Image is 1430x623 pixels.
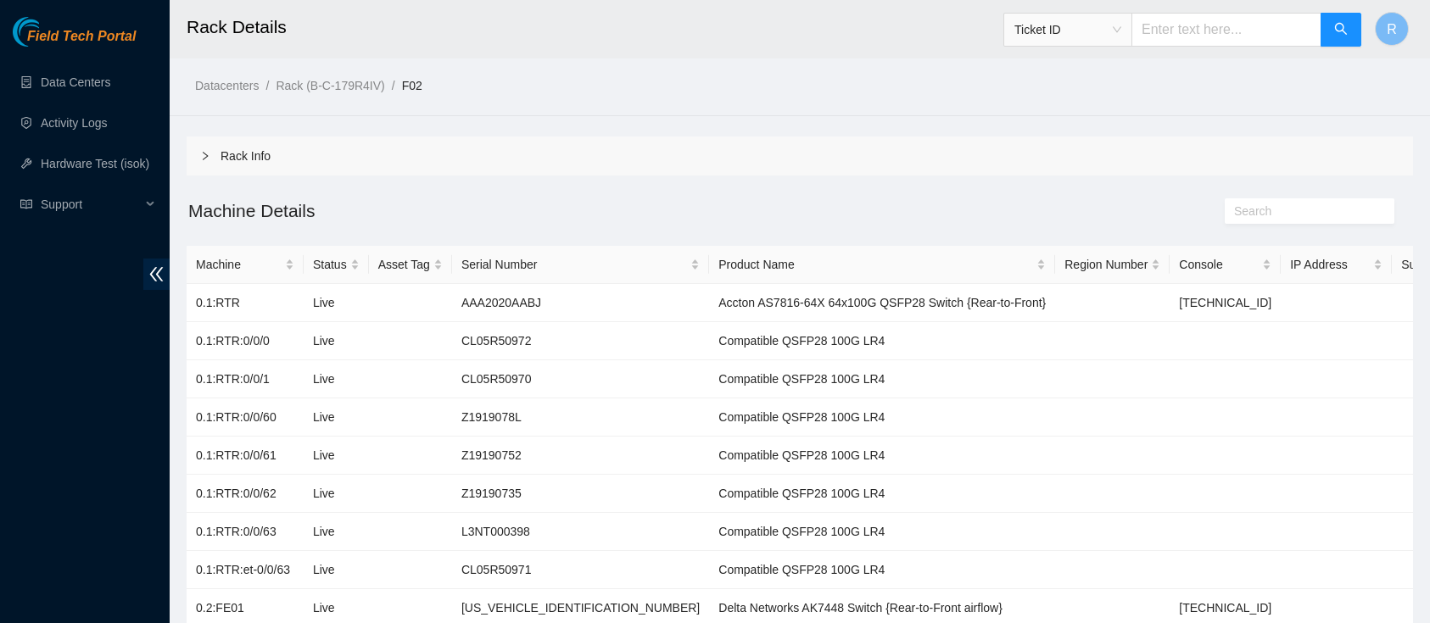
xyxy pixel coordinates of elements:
[452,437,709,475] td: Z19190752
[187,284,304,322] td: 0.1:RTR
[452,284,709,322] td: AAA2020AABJ
[41,157,149,170] a: Hardware Test (isok)
[200,151,210,161] span: right
[304,398,369,437] td: Live
[709,398,1055,437] td: Compatible QSFP28 100G LR4
[452,398,709,437] td: Z1919078L
[187,437,304,475] td: 0.1:RTR:0/0/61
[1375,12,1409,46] button: R
[709,360,1055,398] td: Compatible QSFP28 100G LR4
[1014,17,1121,42] span: Ticket ID
[709,513,1055,551] td: Compatible QSFP28 100G LR4
[1387,19,1397,40] span: R
[276,79,384,92] a: Rack (B-C-179R4IV)
[452,513,709,551] td: L3NT000398
[1170,284,1281,322] td: [TECHNICAL_ID]
[304,360,369,398] td: Live
[187,197,1107,225] h2: Machine Details
[709,437,1055,475] td: Compatible QSFP28 100G LR4
[187,551,304,589] td: 0.1:RTR:et-0/0/63
[13,31,136,53] a: Akamai TechnologiesField Tech Portal
[452,360,709,398] td: CL05R50970
[452,475,709,513] td: Z19190735
[452,551,709,589] td: CL05R50971
[709,322,1055,360] td: Compatible QSFP28 100G LR4
[304,437,369,475] td: Live
[304,513,369,551] td: Live
[187,360,304,398] td: 0.1:RTR:0/0/1
[1234,202,1371,220] input: Search
[41,116,108,130] a: Activity Logs
[41,75,110,89] a: Data Centers
[1321,13,1361,47] button: search
[709,475,1055,513] td: Compatible QSFP28 100G LR4
[41,187,141,221] span: Support
[709,284,1055,322] td: Accton AS7816-64X 64x100G QSFP28 Switch {Rear-to-Front}
[304,551,369,589] td: Live
[304,475,369,513] td: Live
[392,79,395,92] span: /
[265,79,269,92] span: /
[27,29,136,45] span: Field Tech Portal
[187,475,304,513] td: 0.1:RTR:0/0/62
[13,17,86,47] img: Akamai Technologies
[304,322,369,360] td: Live
[187,136,1413,175] div: Rack Info
[187,513,304,551] td: 0.1:RTR:0/0/63
[187,398,304,437] td: 0.1:RTR:0/0/60
[20,198,32,210] span: read
[195,79,259,92] a: Datacenters
[709,551,1055,589] td: Compatible QSFP28 100G LR4
[402,79,422,92] a: F02
[187,322,304,360] td: 0.1:RTR:0/0/0
[1334,22,1348,38] span: search
[452,322,709,360] td: CL05R50972
[1131,13,1321,47] input: Enter text here...
[304,284,369,322] td: Live
[143,259,170,290] span: double-left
